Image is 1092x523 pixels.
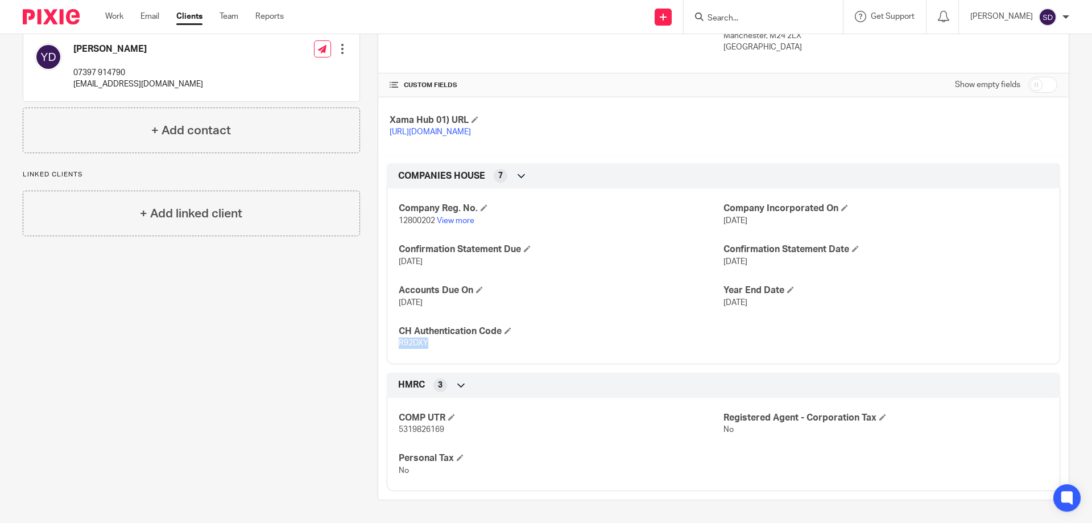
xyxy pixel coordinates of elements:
input: Search [706,14,809,24]
h4: Personal Tax [399,452,723,464]
img: Pixie [23,9,80,24]
h4: [PERSON_NAME] [73,43,203,55]
span: COMPANIES HOUSE [398,170,485,182]
span: 5319826169 [399,426,444,434]
p: Manchester, M24 2LX [723,30,1057,42]
p: 07397 914790 [73,67,203,79]
h4: Confirmation Statement Due [399,244,723,256]
h4: CUSTOM FIELDS [390,81,723,90]
label: Show empty fields [955,79,1020,90]
h4: Company Reg. No. [399,203,723,215]
h4: Accounts Due On [399,285,723,296]
h4: Year End Date [723,285,1048,296]
p: [GEOGRAPHIC_DATA] [723,42,1057,53]
span: 7 [498,170,503,182]
img: svg%3E [35,43,62,71]
a: Clients [176,11,202,22]
a: Email [140,11,159,22]
h4: COMP UTR [399,412,723,424]
span: No [723,426,734,434]
h4: Company Incorporated On [723,203,1048,215]
a: [URL][DOMAIN_NAME] [390,128,471,136]
span: No [399,467,409,475]
span: 3 [438,380,442,391]
a: Reports [255,11,284,22]
span: [DATE] [723,258,747,266]
span: 12800202 [399,217,435,225]
a: Team [220,11,238,22]
a: Work [105,11,123,22]
h4: + Add contact [151,122,231,139]
h4: Registered Agent - Corporation Tax [723,412,1048,424]
h4: CH Authentication Code [399,326,723,337]
h4: Confirmation Statement Date [723,244,1048,256]
span: [DATE] [723,299,747,307]
p: [EMAIL_ADDRESS][DOMAIN_NAME] [73,79,203,90]
span: Get Support [871,13,915,20]
span: HMRC [398,379,425,391]
span: [DATE] [723,217,747,225]
span: [DATE] [399,299,423,307]
p: [PERSON_NAME] [970,11,1033,22]
p: Linked clients [23,170,360,179]
span: [DATE] [399,258,423,266]
span: R92DXY [399,339,428,347]
h4: + Add linked client [140,205,242,223]
a: View more [437,217,474,225]
h4: Xama Hub 01) URL [390,114,723,126]
img: svg%3E [1039,8,1057,26]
